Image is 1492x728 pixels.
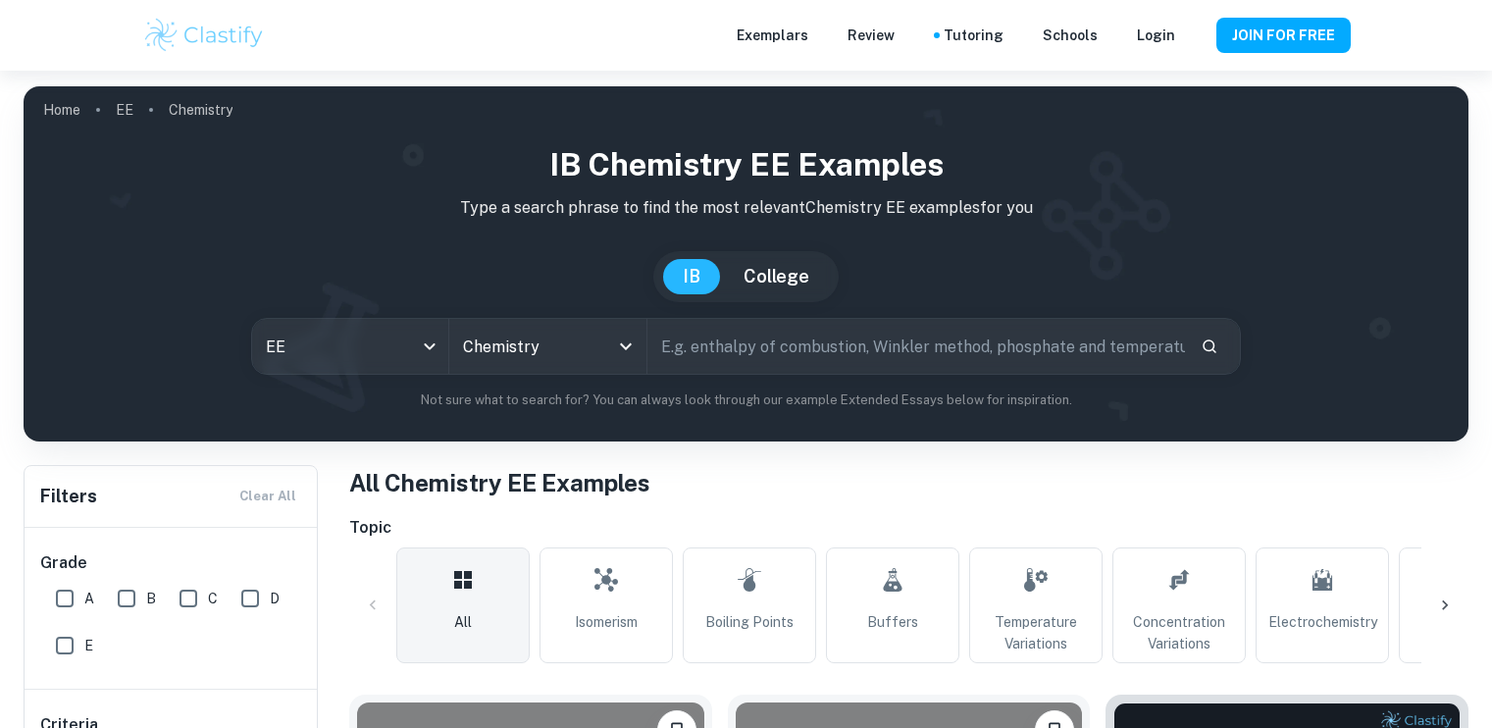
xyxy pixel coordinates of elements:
button: College [724,259,829,294]
a: Login [1137,25,1175,46]
span: Temperature Variations [978,611,1094,654]
h1: All Chemistry EE Examples [349,465,1468,500]
button: IB [663,259,720,294]
span: A [84,588,94,609]
h6: Grade [40,551,303,575]
p: Exemplars [737,25,808,46]
span: D [270,588,280,609]
h1: IB Chemistry EE examples [39,141,1453,188]
img: profile cover [24,86,1468,442]
span: All [454,611,472,633]
p: Type a search phrase to find the most relevant Chemistry EE examples for you [39,196,1453,220]
span: C [208,588,218,609]
h6: Topic [349,516,1468,540]
span: E [84,635,93,656]
p: Chemistry [169,99,232,121]
a: Tutoring [944,25,1003,46]
span: Buffers [867,611,918,633]
button: Search [1193,330,1226,363]
span: Electrochemistry [1268,611,1377,633]
button: JOIN FOR FREE [1216,18,1351,53]
p: Review [848,25,895,46]
a: Home [43,96,80,124]
span: Boiling Points [705,611,794,633]
a: Schools [1043,25,1098,46]
span: Isomerism [575,611,638,633]
span: Concentration Variations [1121,611,1237,654]
span: B [146,588,156,609]
input: E.g. enthalpy of combustion, Winkler method, phosphate and temperature... [647,319,1185,374]
p: Not sure what to search for? You can always look through our example Extended Essays below for in... [39,390,1453,410]
button: Help and Feedback [1191,30,1201,40]
div: EE [252,319,448,374]
button: Open [612,333,640,360]
a: EE [116,96,133,124]
img: Clastify logo [142,16,267,55]
h6: Filters [40,483,97,510]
